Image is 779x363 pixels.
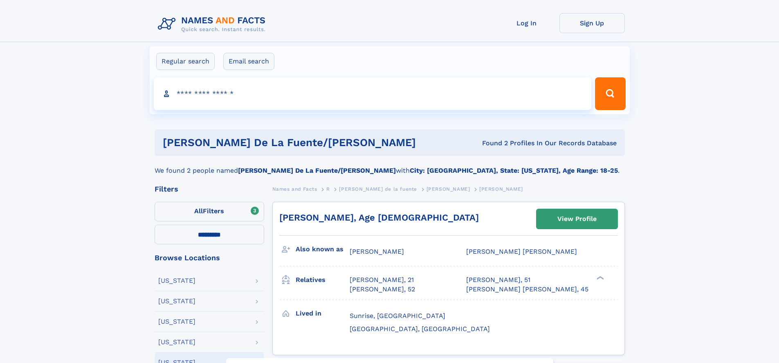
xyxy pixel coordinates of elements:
span: [PERSON_NAME] [479,186,523,192]
a: Names and Facts [272,184,317,194]
h3: Relatives [296,273,350,287]
label: Regular search [156,53,215,70]
a: [PERSON_NAME], Age [DEMOGRAPHIC_DATA] [279,212,479,223]
a: [PERSON_NAME] [PERSON_NAME], 45 [466,285,588,294]
div: Browse Locations [155,254,264,262]
span: [PERSON_NAME] [350,248,404,255]
a: View Profile [537,209,617,229]
div: Found 2 Profiles In Our Records Database [449,139,617,148]
a: Sign Up [559,13,625,33]
a: [PERSON_NAME], 21 [350,275,414,284]
span: R [326,186,330,192]
a: [PERSON_NAME], 51 [466,275,530,284]
div: [US_STATE] [158,318,195,325]
span: [PERSON_NAME] [427,186,470,192]
div: [US_STATE] [158,339,195,345]
b: City: [GEOGRAPHIC_DATA], State: [US_STATE], Age Range: 18-25 [410,167,618,174]
img: Logo Names and Facts [155,13,272,35]
span: [GEOGRAPHIC_DATA], [GEOGRAPHIC_DATA] [350,325,490,333]
h3: Lived in [296,307,350,320]
a: Log In [494,13,559,33]
label: Filters [155,202,264,221]
button: Search Button [595,77,625,110]
a: [PERSON_NAME] [427,184,470,194]
label: Email search [223,53,274,70]
h3: Also known as [296,242,350,256]
span: Sunrise, [GEOGRAPHIC_DATA] [350,312,445,320]
span: [PERSON_NAME] [PERSON_NAME] [466,248,577,255]
span: [PERSON_NAME] de la fuente [339,186,417,192]
a: R [326,184,330,194]
div: ❯ [595,275,604,281]
span: All [194,207,203,215]
div: View Profile [557,210,597,228]
div: [US_STATE] [158,298,195,304]
div: [US_STATE] [158,277,195,284]
a: [PERSON_NAME], 52 [350,285,415,294]
b: [PERSON_NAME] De La Fuente/[PERSON_NAME] [238,167,396,174]
div: Filters [155,185,264,193]
a: [PERSON_NAME] de la fuente [339,184,417,194]
h1: [PERSON_NAME] de la fuente/[PERSON_NAME] [163,138,449,148]
input: search input [154,77,592,110]
div: We found 2 people named with . [155,156,625,176]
